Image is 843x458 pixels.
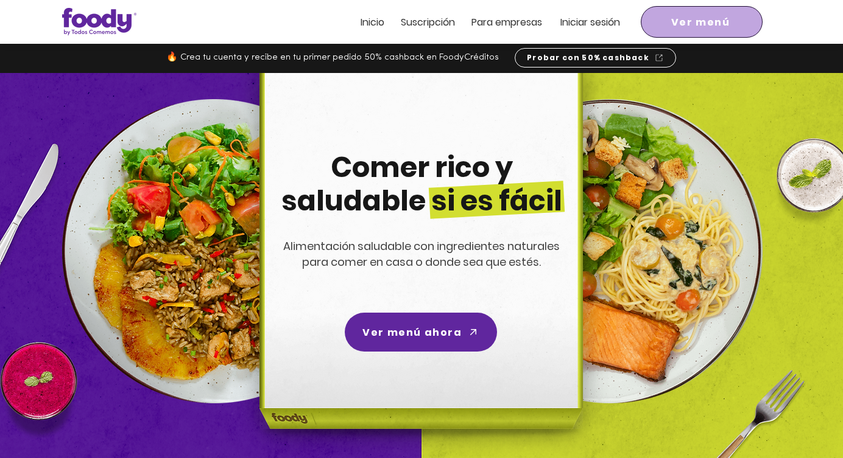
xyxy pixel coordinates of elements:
a: Ver menú ahora [345,313,497,352]
span: Iniciar sesión [560,15,620,29]
span: Comer rico y saludable si es fácil [281,148,562,220]
span: Inicio [361,15,384,29]
a: Iniciar sesión [560,17,620,27]
span: Alimentación saludable con ingredientes naturales para comer en casa o donde sea que estés. [283,238,560,269]
span: Suscripción [401,15,455,29]
a: Probar con 50% cashback [515,48,676,68]
span: Pa [471,15,483,29]
a: Ver menú [641,6,763,38]
span: Ver menú ahora [362,325,462,340]
span: 🔥 Crea tu cuenta y recibe en tu primer pedido 50% cashback en FoodyCréditos [166,53,499,62]
span: ra empresas [483,15,542,29]
a: Suscripción [401,17,455,27]
a: Inicio [361,17,384,27]
span: Probar con 50% cashback [527,52,649,63]
iframe: Messagebird Livechat Widget [772,387,831,446]
img: Logo_Foody V2.0.0 (3).png [62,8,136,35]
a: Para empresas [471,17,542,27]
span: Ver menú [671,15,730,30]
img: left-dish-compress.png [62,99,367,403]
